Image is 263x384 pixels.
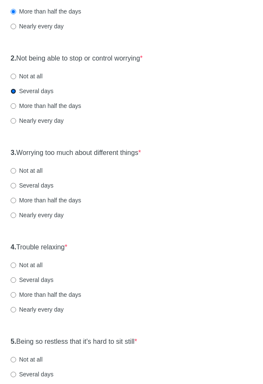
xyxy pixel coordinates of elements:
label: Several days [11,87,53,95]
strong: 5. [11,338,16,345]
label: Nearly every day [11,22,64,30]
label: Nearly every day [11,116,64,125]
label: Several days [11,276,53,284]
label: More than half the days [11,7,81,16]
label: Several days [11,181,53,190]
label: Being so restless that it's hard to sit still [11,337,137,347]
label: More than half the days [11,196,81,204]
strong: 4. [11,243,16,251]
input: Nearly every day [11,307,16,312]
strong: 2. [11,55,16,62]
input: Not at all [11,262,16,268]
label: Nearly every day [11,211,64,219]
input: Not at all [11,357,16,362]
label: Several days [11,370,53,378]
label: Nearly every day [11,305,64,314]
input: More than half the days [11,292,16,298]
label: Not at all [11,72,42,80]
label: More than half the days [11,102,81,110]
label: Not at all [11,355,42,364]
input: More than half the days [11,9,16,14]
input: Several days [11,183,16,188]
input: Several days [11,372,16,377]
input: Not at all [11,168,16,174]
label: Not at all [11,261,42,269]
input: More than half the days [11,103,16,109]
label: Worrying too much about different things [11,148,141,158]
input: Nearly every day [11,24,16,29]
input: Nearly every day [11,118,16,124]
input: Several days [11,88,16,94]
label: Not at all [11,166,42,175]
label: Not being able to stop or control worrying [11,54,143,64]
label: Trouble relaxing [11,243,67,252]
input: Not at all [11,74,16,79]
input: Several days [11,277,16,283]
input: Nearly every day [11,213,16,218]
input: More than half the days [11,198,16,203]
label: More than half the days [11,290,81,299]
strong: 3. [11,149,16,156]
